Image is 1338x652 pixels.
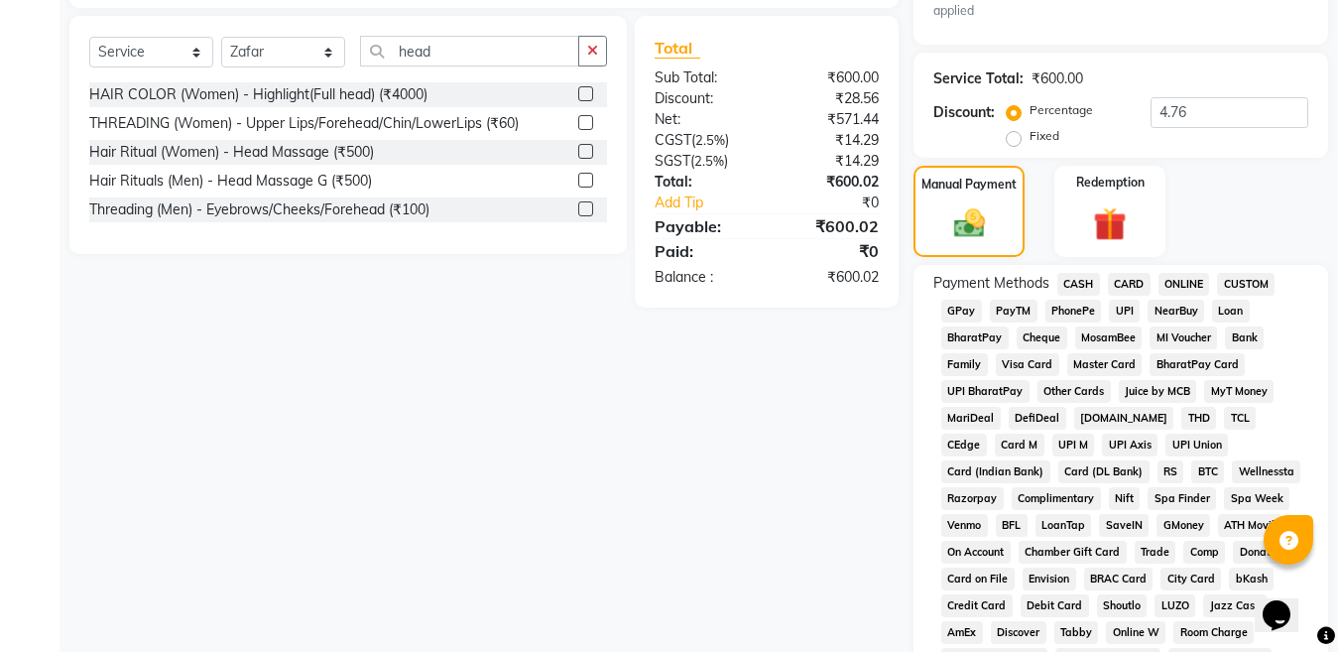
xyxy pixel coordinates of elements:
[1030,127,1059,145] label: Fixed
[788,193,894,213] div: ₹0
[991,621,1046,644] span: Discover
[1067,353,1143,376] span: Master Card
[1057,273,1100,296] span: CASH
[1156,514,1210,537] span: GMoney
[941,353,988,376] span: Family
[941,326,1009,349] span: BharatPay
[1212,300,1250,323] span: Loan
[1076,174,1145,192] label: Redemption
[995,434,1044,456] span: Card M
[767,130,894,151] div: ₹14.29
[1030,101,1093,119] label: Percentage
[1148,300,1204,323] span: NearBuy
[640,151,767,172] div: ( )
[767,88,894,109] div: ₹28.56
[767,214,894,238] div: ₹600.02
[1225,326,1264,349] span: Bank
[921,176,1017,194] label: Manual Payment
[640,239,767,263] div: Paid:
[1148,487,1216,510] span: Spa Finder
[1218,514,1281,537] span: ATH Movil
[941,300,982,323] span: GPay
[941,621,983,644] span: AmEx
[1108,273,1151,296] span: CARD
[1023,568,1076,590] span: Envision
[1021,594,1089,617] span: Debit Card
[655,152,690,170] span: SGST
[996,353,1059,376] span: Visa Card
[640,88,767,109] div: Discount:
[1052,434,1095,456] span: UPI M
[1045,300,1102,323] span: PhonePe
[1035,514,1092,537] span: LoanTap
[89,142,374,163] div: Hair Ritual (Women) - Head Massage (₹500)
[1155,594,1195,617] span: LUZO
[941,407,1001,430] span: MariDeal
[996,514,1028,537] span: BFL
[89,199,429,220] div: Threading (Men) - Eyebrows/Cheeks/Forehead (₹100)
[1203,594,1267,617] span: Jazz Cash
[941,380,1030,403] span: UPI BharatPay
[1097,594,1148,617] span: Shoutlo
[933,273,1049,294] span: Payment Methods
[767,151,894,172] div: ₹14.29
[1054,621,1099,644] span: Tabby
[1106,621,1165,644] span: Online W
[944,205,995,241] img: _cash.svg
[1119,380,1197,403] span: Juice by MCB
[941,594,1013,617] span: Credit Card
[1037,380,1111,403] span: Other Cards
[1109,300,1140,323] span: UPI
[1229,568,1274,590] span: bKash
[640,172,767,193] div: Total:
[1017,326,1067,349] span: Cheque
[1019,541,1127,564] span: Chamber Gift Card
[767,67,894,88] div: ₹600.00
[1135,541,1176,564] span: Trade
[1012,487,1101,510] span: Complimentary
[1181,407,1216,430] span: THD
[1191,460,1224,483] span: BTC
[1074,407,1174,430] span: [DOMAIN_NAME]
[655,131,691,149] span: CGST
[1255,573,1318,632] iframe: chat widget
[1032,68,1083,89] div: ₹600.00
[1083,203,1137,244] img: _gift.svg
[941,514,988,537] span: Venmo
[767,239,894,263] div: ₹0
[941,568,1015,590] span: Card on File
[767,172,894,193] div: ₹600.02
[1224,487,1289,510] span: Spa Week
[1233,541,1291,564] span: Donation
[941,541,1011,564] span: On Account
[1109,487,1141,510] span: Nift
[1183,541,1225,564] span: Comp
[767,109,894,130] div: ₹571.44
[360,36,579,66] input: Search or Scan
[1058,460,1150,483] span: Card (DL Bank)
[933,68,1024,89] div: Service Total:
[1204,380,1274,403] span: MyT Money
[640,193,788,213] a: Add Tip
[1224,407,1256,430] span: TCL
[1150,326,1217,349] span: MI Voucher
[655,38,700,59] span: Total
[1232,460,1300,483] span: Wellnessta
[941,434,987,456] span: CEdge
[1102,434,1157,456] span: UPI Axis
[990,300,1037,323] span: PayTM
[1158,273,1210,296] span: ONLINE
[941,487,1004,510] span: Razorpay
[640,130,767,151] div: ( )
[694,153,724,169] span: 2.5%
[89,113,519,134] div: THREADING (Women) - Upper Lips/Forehead/Chin/LowerLips (₹60)
[1150,353,1245,376] span: BharatPay Card
[933,102,995,123] div: Discount:
[89,171,372,192] div: Hair Rituals (Men) - Head Massage G (₹500)
[941,460,1050,483] span: Card (Indian Bank)
[89,84,427,105] div: HAIR COLOR (Women) - Highlight(Full head) (₹4000)
[767,267,894,288] div: ₹600.02
[640,109,767,130] div: Net:
[1160,568,1221,590] span: City Card
[1173,621,1254,644] span: Room Charge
